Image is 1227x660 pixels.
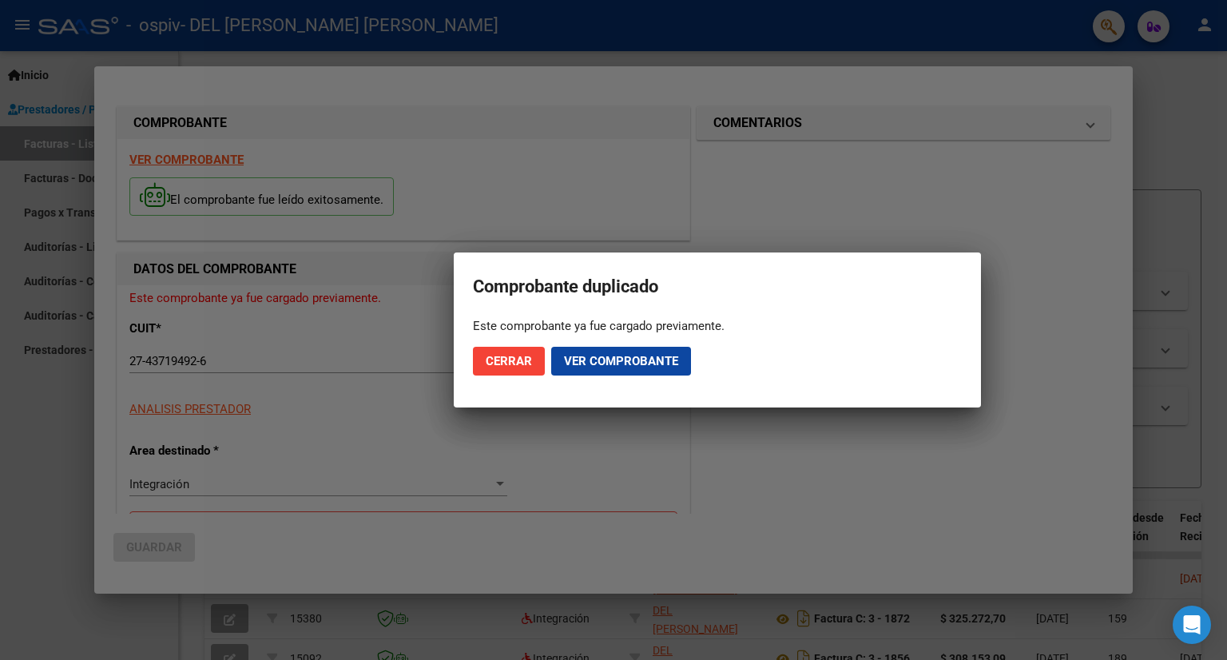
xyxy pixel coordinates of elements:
[473,318,962,334] div: Este comprobante ya fue cargado previamente.
[473,347,545,376] button: Cerrar
[486,354,532,368] span: Cerrar
[473,272,962,302] h2: Comprobante duplicado
[564,354,678,368] span: Ver comprobante
[1173,606,1211,644] div: Open Intercom Messenger
[551,347,691,376] button: Ver comprobante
